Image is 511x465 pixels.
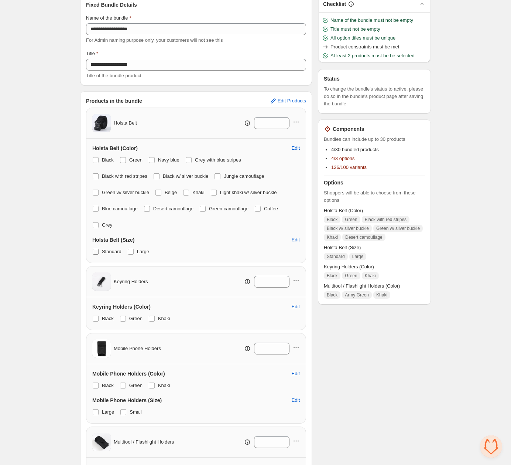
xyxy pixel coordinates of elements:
span: Black with red stripes [365,217,407,223]
span: 4/30 bundled products [331,147,379,152]
h3: Holsta Belt (Color) [92,145,138,152]
span: Small [130,409,142,415]
span: Green [129,383,143,388]
span: Edit [292,304,300,310]
img: Mobile Phone Holders [92,339,111,358]
span: Black [102,316,114,321]
span: Light khaki w/ silver buckle [220,190,277,195]
h3: Checklist [323,0,346,8]
span: Large [352,254,364,259]
span: Desert camouflage [153,206,193,211]
span: Bundles can include up to 30 products [324,136,425,143]
label: Name of the bundle [86,14,131,22]
span: Grey [102,222,112,228]
span: Black w/ silver buckle [327,225,369,231]
span: Edit [292,371,300,377]
span: Edit [292,397,300,403]
span: Multitool / Flashlight Holders [114,438,174,446]
span: Product constraints must be met [330,43,399,51]
span: To change the bundle's status to active, please do so in the bundle's product page after saving t... [324,85,425,108]
span: 4/3 options [331,156,355,161]
span: Green camouflage [209,206,248,211]
span: Green [345,273,357,279]
span: Khaki [376,292,387,298]
span: Grey with blue stripes [195,157,241,163]
h3: Mobile Phone Holders (Size) [92,397,162,404]
span: Large [137,249,149,254]
h3: Options [324,179,425,186]
span: Name of the bundle must not be empty [330,17,413,24]
span: Green w/ silver buckle [376,225,420,231]
span: Khaki [158,383,170,388]
span: Title must not be empty [330,26,380,33]
span: Desert camouflage [345,234,383,240]
span: Green w/ silver buckle [102,190,149,195]
span: For Admin naming purpose only, your customers will not see this [86,37,223,43]
span: Edit [292,237,300,243]
span: Holsta Belt (Size) [324,244,425,251]
span: Khaki [365,273,376,279]
span: Keyring Holders [114,278,148,285]
span: Shoppers will be able to choose from these options [324,189,425,204]
span: Black [102,383,114,388]
span: Large [102,409,114,415]
button: Edit Products [265,95,311,107]
h3: Fixed Bundle Details [86,1,306,9]
span: Standard [327,254,345,259]
span: Black [102,157,114,163]
span: Black with red stripes [102,173,147,179]
h3: Products in the bundle [86,97,142,105]
span: 126/100 variants [331,164,367,170]
button: Edit [287,301,304,313]
h3: Status [324,75,425,82]
span: Edit Products [278,98,306,104]
h3: Mobile Phone Holders (Color) [92,370,165,377]
span: Army Green [345,292,369,298]
h3: Holsta Belt (Size) [92,236,134,244]
span: Multitool / Flashlight Holders (Color) [324,282,425,290]
span: Khaki [158,316,170,321]
span: Holsta Belt (Color) [324,207,425,214]
button: Edit [287,368,304,380]
span: Jungle camouflage [224,173,264,179]
img: Holsta Belt [92,114,111,132]
span: Black w/ silver buckle [163,173,209,179]
span: Blue camouflage [102,206,138,211]
span: Green [129,157,143,163]
span: All option titles must be unique [330,34,395,42]
span: Khaki [192,190,205,195]
button: Edit [287,234,304,246]
span: Mobile Phone Holders [114,345,161,352]
span: Title of the bundle product [86,73,141,78]
span: Holsta Belt [114,119,137,127]
span: Coffee [264,206,278,211]
img: Keyring Holders [92,272,111,291]
span: Navy blue [158,157,179,163]
span: At least 2 products must be be selected [330,52,415,60]
span: Beige [165,190,177,195]
span: Keyring Holders (Color) [324,263,425,271]
span: Black [327,273,337,279]
h3: Components [333,125,364,133]
img: Multitool / Flashlight Holders [92,433,111,451]
span: Black [327,292,337,298]
h3: Keyring Holders (Color) [92,303,151,310]
span: Edit [292,145,300,151]
div: Open chat [480,435,502,458]
span: Green [345,217,357,223]
button: Edit [287,142,304,154]
span: Black [327,217,337,223]
button: Edit [287,394,304,406]
span: Green [129,316,143,321]
span: Standard [102,249,121,254]
label: Title [86,50,98,57]
span: Khaki [327,234,338,240]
